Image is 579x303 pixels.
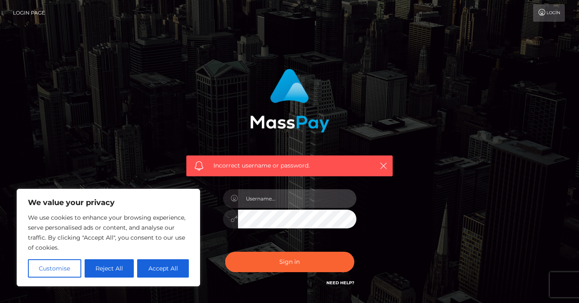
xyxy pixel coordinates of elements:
a: Need Help? [326,280,354,285]
button: Sign in [225,252,354,272]
button: Reject All [85,259,134,278]
button: Accept All [137,259,189,278]
a: Login [533,4,565,22]
a: Login Page [13,4,45,22]
input: Username... [238,189,356,208]
p: We value your privacy [28,198,189,208]
img: MassPay Login [250,69,329,133]
div: We value your privacy [17,189,200,286]
p: We use cookies to enhance your browsing experience, serve personalised ads or content, and analys... [28,213,189,253]
button: Customise [28,259,81,278]
span: Incorrect username or password. [213,161,366,170]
